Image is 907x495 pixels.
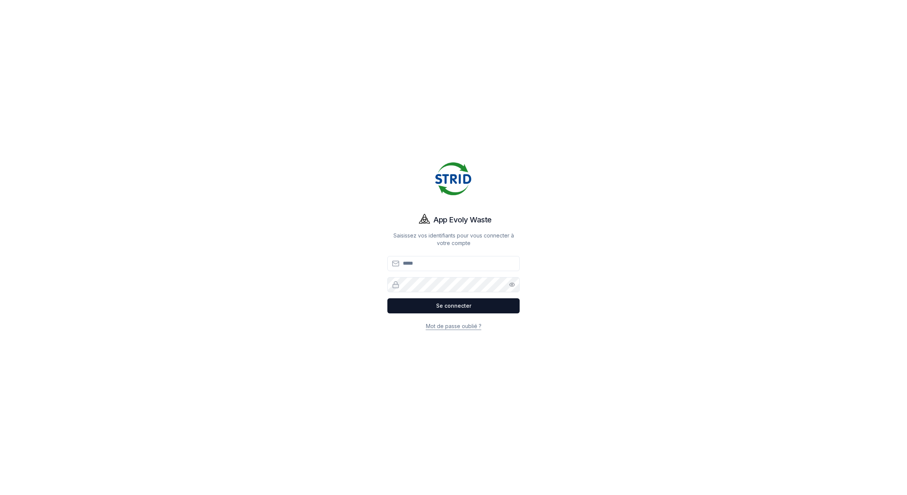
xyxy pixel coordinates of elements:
[435,161,472,197] img: Strid Logo
[426,323,481,329] a: Mot de passe oublié ?
[433,214,492,225] h1: App Evoly Waste
[387,298,520,313] button: Se connecter
[415,211,433,229] img: Evoly Logo
[387,232,520,247] p: Saisissez vos identifiants pour vous connecter à votre compte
